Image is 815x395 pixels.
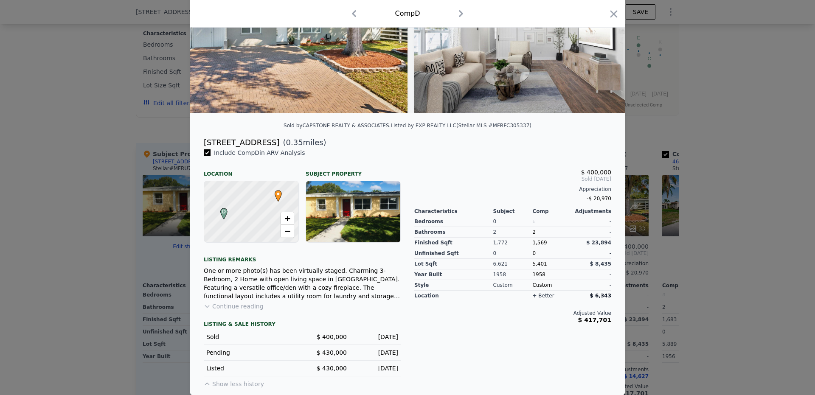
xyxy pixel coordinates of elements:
[414,238,493,248] div: Finished Sqft
[211,149,309,156] span: Include Comp D in ARV Analysis
[285,213,290,224] span: +
[414,280,493,291] div: Style
[204,266,401,300] div: One or more photo(s) has been virtually staged. Charming 3-Bedroom, 2 Home with open living space...
[204,164,299,177] div: Location
[354,364,398,373] div: [DATE]
[414,216,493,227] div: Bedrooms
[204,302,264,311] button: Continue reading
[532,292,554,299] div: + better
[395,8,420,19] div: Comp D
[281,212,294,225] a: Zoom in
[590,293,611,299] span: $ 6,343
[572,216,611,227] div: -
[317,349,347,356] span: $ 430,000
[572,280,611,291] div: -
[572,208,611,215] div: Adjustments
[285,226,290,236] span: −
[532,250,536,256] span: 0
[414,176,611,182] span: Sold [DATE]
[391,123,531,129] div: Listed by EXP REALTY LLC (Stellar MLS #MFRFC305337)
[414,248,493,259] div: Unfinished Sqft
[493,216,533,227] div: 0
[493,227,533,238] div: 2
[273,190,278,195] div: •
[354,333,398,341] div: [DATE]
[279,137,326,148] span: ( miles)
[414,259,493,269] div: Lot Sqft
[578,317,611,323] span: $ 417,701
[493,269,533,280] div: 1958
[532,261,547,267] span: 5,401
[532,208,572,215] div: Comp
[414,269,493,280] div: Year Built
[273,188,284,200] span: •
[532,240,547,246] span: 1,569
[204,137,279,148] div: [STREET_ADDRESS]
[206,364,295,373] div: Listed
[218,208,230,216] span: D
[281,225,294,238] a: Zoom out
[572,227,611,238] div: -
[590,261,611,267] span: $ 8,435
[414,186,611,193] div: Appreciation
[218,208,223,213] div: D
[587,196,611,202] span: -$ 20,970
[586,240,611,246] span: $ 23,894
[414,227,493,238] div: Bathrooms
[414,310,611,317] div: Adjusted Value
[493,248,533,259] div: 0
[306,164,401,177] div: Subject Property
[532,227,572,238] div: 2
[206,348,295,357] div: Pending
[493,280,533,291] div: Custom
[317,333,347,340] span: $ 400,000
[204,249,401,263] div: Listing remarks
[414,208,493,215] div: Characteristics
[204,321,401,329] div: LISTING & SALE HISTORY
[572,248,611,259] div: -
[581,169,611,176] span: $ 400,000
[204,376,264,388] button: Show less history
[206,333,295,341] div: Sold
[317,365,347,372] span: $ 430,000
[286,138,303,147] span: 0.35
[493,259,533,269] div: 6,621
[532,280,572,291] div: Custom
[354,348,398,357] div: [DATE]
[572,269,611,280] div: -
[414,291,493,301] div: location
[532,269,572,280] div: 1958
[493,238,533,248] div: 1,772
[493,208,533,215] div: Subject
[532,216,572,227] div: 0
[284,123,391,129] div: Sold by CAPSTONE REALTY & ASSOCIATES .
